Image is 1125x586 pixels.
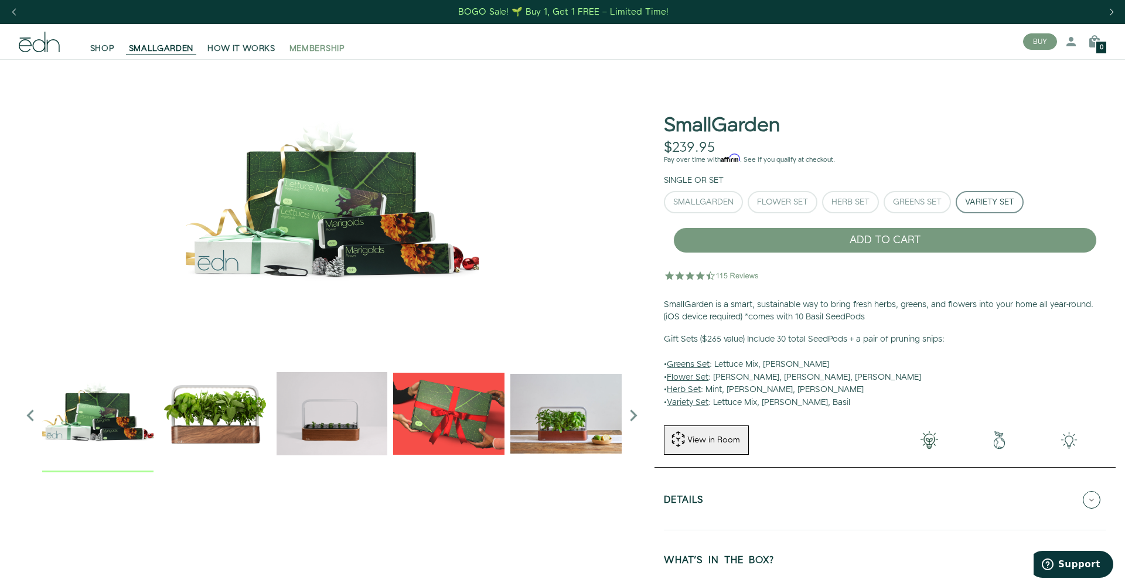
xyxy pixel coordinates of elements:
div: $239.95 [664,139,715,156]
img: 001-light-bulb.png [895,431,964,449]
div: Variety Set [965,198,1014,206]
span: MEMBERSHIP [289,43,345,54]
button: ADD TO CART [673,227,1097,253]
div: 1 / 6 [159,358,271,472]
a: MEMBERSHIP [282,29,352,54]
img: edn-smallgarden-mixed-herbs-table-product-2000px_1024x.jpg [510,358,622,469]
u: Greens Set [667,359,710,370]
div: Flower Set [757,198,808,206]
button: Herb Set [822,191,879,213]
label: Single or Set [664,175,724,186]
button: Greens Set [884,191,951,213]
img: 4.5 star rating [664,264,761,287]
img: EMAILS_-_Holiday_21_PT1_28_9986b34a-7908-4121-b1c1-9595d1e43abe_1024x.png [393,358,504,469]
h1: SmallGarden [664,115,780,137]
a: HOW IT WORKS [200,29,282,54]
span: Affirm [721,154,740,162]
a: SMALLGARDEN [122,29,201,54]
div: 4 / 6 [510,358,622,472]
span: SHOP [90,43,115,54]
button: SmallGarden [664,191,743,213]
span: SMALLGARDEN [129,43,194,54]
span: 0 [1100,45,1103,51]
div: BOGO Sale! 🌱 Buy 1, Get 1 FREE – Limited Time! [458,6,669,18]
button: BUY [1023,33,1057,50]
img: edn-holiday-value-variety-2-square_1000x.png [42,358,154,469]
button: Details [664,479,1106,520]
div: View in Room [686,434,741,446]
div: 2 / 6 [277,358,388,472]
p: Pay over time with . See if you qualify at checkout. [664,155,1106,165]
img: Official-EDN-SMALLGARDEN-HERB-HERO-SLV-2000px_1024x.png [159,358,271,469]
div: Herb Set [831,198,870,206]
p: SmallGarden is a smart, sustainable way to bring fresh herbs, greens, and flowers into your home ... [664,299,1106,324]
p: • : Lettuce Mix, [PERSON_NAME] • : [PERSON_NAME], [PERSON_NAME], [PERSON_NAME] • : Mint, [PERSON_... [664,333,1106,410]
h5: Details [664,495,704,509]
u: Variety Set [667,397,708,408]
img: green-earth.png [964,431,1034,449]
iframe: Opens a widget where you can find more information [1034,551,1113,580]
u: Herb Set [667,384,701,396]
div: SmallGarden [673,198,734,206]
button: Variety Set [956,191,1024,213]
b: Gift Sets ($265 value) Include 30 total SeedPods + a pair of pruning snips: [664,333,945,345]
a: SHOP [83,29,122,54]
i: Next slide [622,404,645,427]
img: edn-smallgarden-tech.png [1034,431,1104,449]
div: Greens Set [893,198,942,206]
button: WHAT'S IN THE BOX? [664,540,1106,581]
a: BOGO Sale! 🌱 Buy 1, Get 1 FREE – Limited Time! [458,3,670,21]
button: Flower Set [748,191,817,213]
button: View in Room [664,425,749,455]
div: 3 / 6 [393,358,504,472]
img: edn-trim-basil.2021-09-07_14_55_24_1024x.gif [277,358,388,469]
u: Flower Set [667,372,708,383]
h5: WHAT'S IN THE BOX? [664,556,774,569]
span: HOW IT WORKS [207,43,275,54]
img: edn-holiday-value-variety-2-square_1000x.png [19,59,645,352]
i: Previous slide [19,404,42,427]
